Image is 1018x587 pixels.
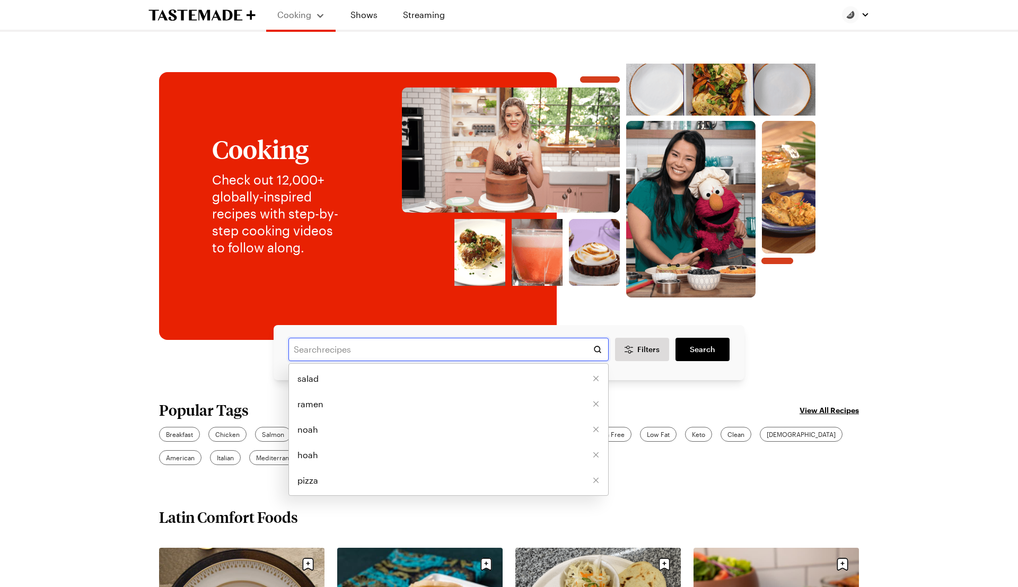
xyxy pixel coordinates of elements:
button: Save recipe [654,554,674,574]
span: ramen [297,398,323,410]
span: Salmon [262,430,284,439]
span: Low Fat [647,430,670,439]
a: Clean [721,427,751,442]
button: Remove [object Object] [592,400,600,408]
h1: Cooking [212,135,347,163]
span: Keto [692,430,705,439]
button: Remove [object Object] [592,375,600,382]
a: Breakfast [159,427,200,442]
a: To Tastemade Home Page [148,9,256,21]
a: Low Fat [640,427,677,442]
button: Remove [object Object] [592,451,600,459]
a: Salmon [255,427,291,442]
button: Cooking [277,4,325,25]
button: Remove [object Object] [592,426,600,433]
span: pizza [297,474,318,487]
h2: Latin Comfort Foods [159,507,298,527]
a: Italian [210,450,241,465]
span: Cooking [277,10,311,20]
span: Filters [637,344,660,355]
span: Mediterranean [256,453,300,462]
p: Check out 12,000+ globally-inspired recipes with step-by-step cooking videos to follow along. [212,171,347,256]
a: filters [675,338,730,361]
a: Mediterranean [249,450,306,465]
button: Desktop filters [615,338,669,361]
span: Breakfast [166,430,193,439]
span: salad [297,372,319,385]
span: American [166,453,195,462]
span: Clean [727,430,744,439]
h2: Popular Tags [159,401,249,418]
span: noah [297,423,318,436]
button: Save recipe [832,554,853,574]
span: Search [690,344,715,355]
span: [DEMOGRAPHIC_DATA] [767,430,836,439]
button: Remove [object Object] [592,477,600,484]
a: Keto [685,427,712,442]
span: Italian [217,453,234,462]
button: Save recipe [298,554,318,574]
a: American [159,450,201,465]
a: Chicken [208,427,247,442]
a: View All Recipes [800,404,859,416]
span: Chicken [215,430,240,439]
button: Profile picture [842,6,870,23]
img: Explore recipes [368,64,848,297]
button: Save recipe [476,554,496,574]
a: [DEMOGRAPHIC_DATA] [760,427,843,442]
img: Profile picture [842,6,859,23]
span: hoah [297,449,318,461]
